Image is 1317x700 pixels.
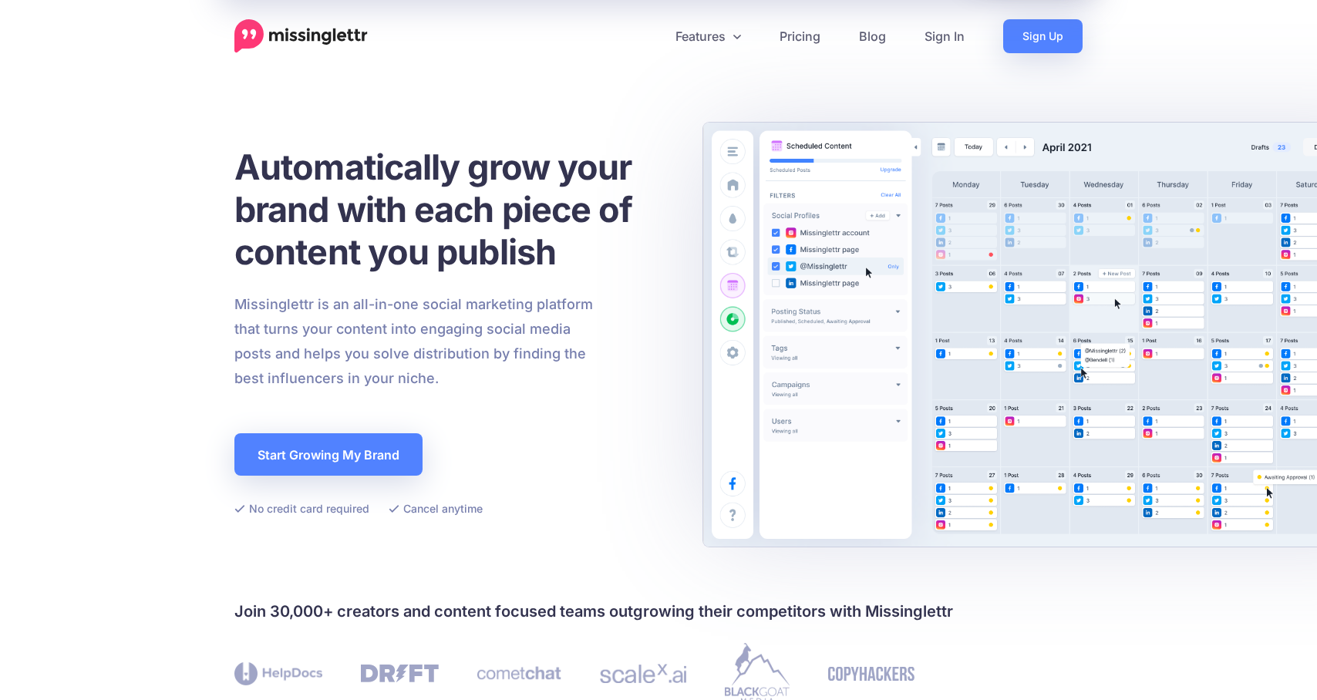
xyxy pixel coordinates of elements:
[389,499,483,518] li: Cancel anytime
[840,19,905,53] a: Blog
[905,19,984,53] a: Sign In
[656,19,760,53] a: Features
[234,19,368,53] a: Home
[234,499,369,518] li: No credit card required
[234,146,670,273] h1: Automatically grow your brand with each piece of content you publish
[1003,19,1083,53] a: Sign Up
[234,433,423,476] a: Start Growing My Brand
[760,19,840,53] a: Pricing
[234,292,594,391] p: Missinglettr is an all-in-one social marketing platform that turns your content into engaging soc...
[234,599,1083,624] h4: Join 30,000+ creators and content focused teams outgrowing their competitors with Missinglettr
